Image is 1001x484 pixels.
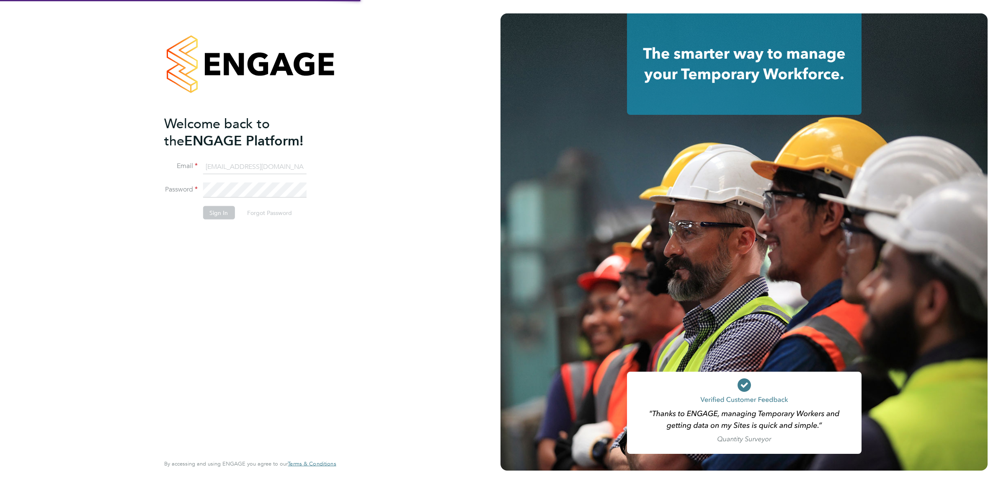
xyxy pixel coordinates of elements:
label: Password [164,185,198,194]
span: Welcome back to the [164,115,270,149]
button: Sign In [203,206,235,220]
input: Enter your work email... [203,159,306,174]
h2: ENGAGE Platform! [164,115,328,149]
span: By accessing and using ENGAGE you agree to our [164,460,336,467]
a: Terms & Conditions [288,461,336,467]
label: Email [164,162,198,171]
button: Forgot Password [240,206,299,220]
